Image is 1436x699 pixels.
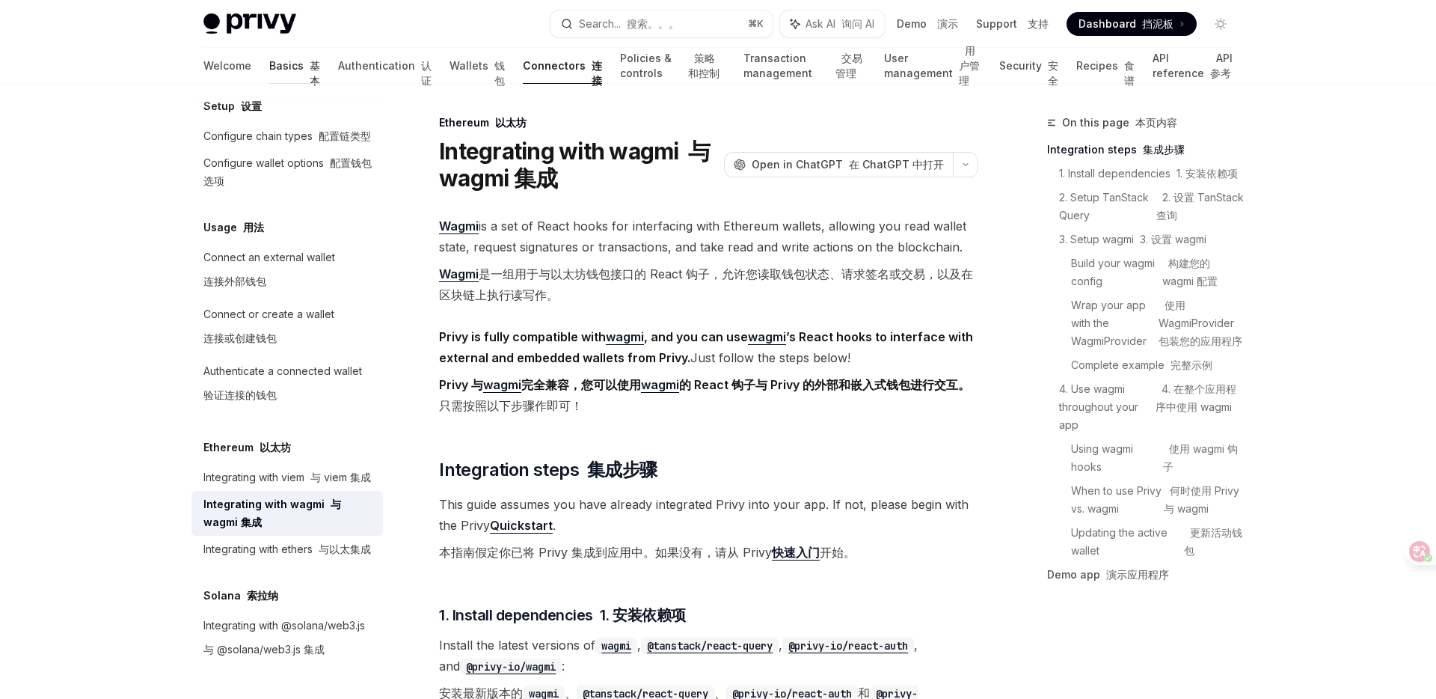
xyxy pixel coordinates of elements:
font: 索拉纳 [247,589,278,602]
code: wagmi [595,638,637,654]
a: Wagmi [439,219,479,234]
a: wagmi [606,329,644,345]
font: 与 @solana/web3.js 集成 [203,643,325,656]
font: 演示 [937,17,958,30]
span: Dashboard [1078,16,1173,31]
span: Integration steps [439,458,657,482]
a: Welcome [203,48,251,84]
a: Policies & controls 策略和控制 [620,48,725,84]
font: 搜索。。。 [627,17,679,30]
a: Connect or create a wallet连接或创建钱包 [191,301,383,358]
font: 用户管理 [959,44,980,87]
button: Toggle dark mode [1209,12,1233,36]
font: 支持 [1028,17,1049,30]
span: On this page [1062,114,1177,132]
span: ⌘ K [748,18,764,30]
font: 认证 [421,59,432,87]
a: 4. Use wagmi throughout your app 4. 在整个应用程序中使用 wagmi [1059,377,1245,437]
a: API reference API 参考 [1153,48,1233,84]
font: 何时使用 Privy 与 wagmi [1164,484,1242,515]
span: Ask AI [806,16,874,31]
font: 本指南假定你已将 Privy 集成到应用中。如果没有，请从 Privy 开始。 [439,545,856,561]
a: Connectors 连接 [523,48,602,84]
font: 演示应用程序 [1106,568,1169,581]
a: Security 安全 [999,48,1058,84]
span: Just follow the steps below! [439,326,978,422]
button: Search... 搜索。。。⌘K [550,10,773,37]
font: 用法 [243,221,264,233]
a: Authenticate a connected wallet验证连接的钱包 [191,358,383,415]
a: Configure chain types 配置链类型 [191,123,383,150]
button: Open in ChatGPT 在 ChatGPT 中打开 [724,152,953,177]
a: Integration steps 集成步骤 [1047,138,1245,162]
a: Integrating with ethers 与以太集成 [191,536,383,563]
span: is a set of React hooks for interfacing with Ethereum wallets, allowing you read wallet state, re... [439,216,978,311]
a: 2. Setup TanStack Query 2. 设置 TanStack 查询 [1059,186,1245,228]
code: @privy-io/wagmi [460,659,562,675]
div: Integrating with wagmi [203,495,374,531]
div: Ethereum [439,115,978,130]
font: 集成步骤 [587,459,657,480]
font: 钱包 [494,59,505,87]
a: Authentication 认证 [338,48,432,84]
a: Demo 演示 [897,16,958,31]
font: 以太坊 [495,116,527,129]
font: 连接外部钱包 [203,275,266,287]
a: @privy-io/wagmi [460,659,562,674]
font: 交易管理 [835,52,862,79]
a: Basics 基本 [269,48,320,84]
a: Dashboard 挡泥板 [1067,12,1197,36]
font: 与以太集成 [319,543,371,555]
a: Configure wallet options 配置钱包选项 [191,150,383,195]
span: This guide assumes you have already integrated Privy into your app. If not, please begin with the... [439,494,978,569]
a: wagmi [641,377,679,393]
a: @tanstack/react-query [641,638,779,653]
a: Support 支持 [976,16,1049,31]
a: @privy-io/react-auth [782,638,914,653]
font: 完整示例 [1170,358,1212,371]
a: wagmi [748,329,786,345]
font: 使用 WagmiProvider 包装您的应用程序 [1159,299,1242,347]
div: Connect or create a wallet [203,305,334,353]
a: 3. Setup wagmi 3. 设置 wagmi [1059,228,1245,251]
font: 2. 设置 TanStack 查询 [1156,191,1247,222]
font: 构建您的 wagmi 配置 [1162,257,1218,287]
div: Configure chain types [203,127,371,145]
code: @privy-io/react-auth [782,638,914,654]
div: Integrating with ethers [203,540,371,558]
font: API 参考 [1210,52,1233,79]
span: 1. Install dependencies [439,605,686,626]
a: Build your wagmi config 构建您的 wagmi 配置 [1071,251,1245,293]
a: wagmi [483,377,521,393]
font: 安全 [1048,59,1058,87]
h5: Ethereum [203,439,291,457]
strong: Privy is fully compatible with , and you can use ’s React hooks to interface with external and em... [439,329,973,365]
font: 连接或创建钱包 [203,332,277,344]
font: 验证连接的钱包 [203,388,277,401]
font: 与 wagmi 集成 [439,138,710,192]
a: Integrating with @solana/web3.js与 @solana/web3.js 集成 [191,612,383,669]
font: 与 viem 集成 [310,471,371,483]
font: 使用 wagmi 钩子 [1163,442,1238,473]
h5: Usage [203,219,264,236]
font: 询问 AI [841,17,874,30]
a: Demo app 演示应用程序 [1047,563,1245,587]
a: wagmi [595,638,637,653]
font: 集成步骤 [1143,143,1185,156]
a: Wagmi [439,266,479,282]
font: 4. 在整个应用程序中使用 wagmi [1156,382,1236,413]
a: Complete example 完整示例 [1071,353,1245,377]
h1: Integrating with wagmi [439,138,718,192]
font: 食谱 [1124,59,1135,87]
img: light logo [203,13,296,34]
font: 连接 [592,59,602,87]
font: 1. 安装依赖项 [600,606,686,624]
a: 1. Install dependencies 1. 安装依赖项 [1059,162,1245,186]
span: Open in ChatGPT [752,157,944,172]
a: Wallets 钱包 [449,48,505,84]
font: 以太坊 [260,441,291,454]
div: Integrating with viem [203,468,371,486]
a: Using wagmi hooks 使用 wagmi 钩子 [1071,437,1245,479]
a: Transaction management 交易管理 [743,48,866,84]
font: 挡泥板 [1142,17,1173,30]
